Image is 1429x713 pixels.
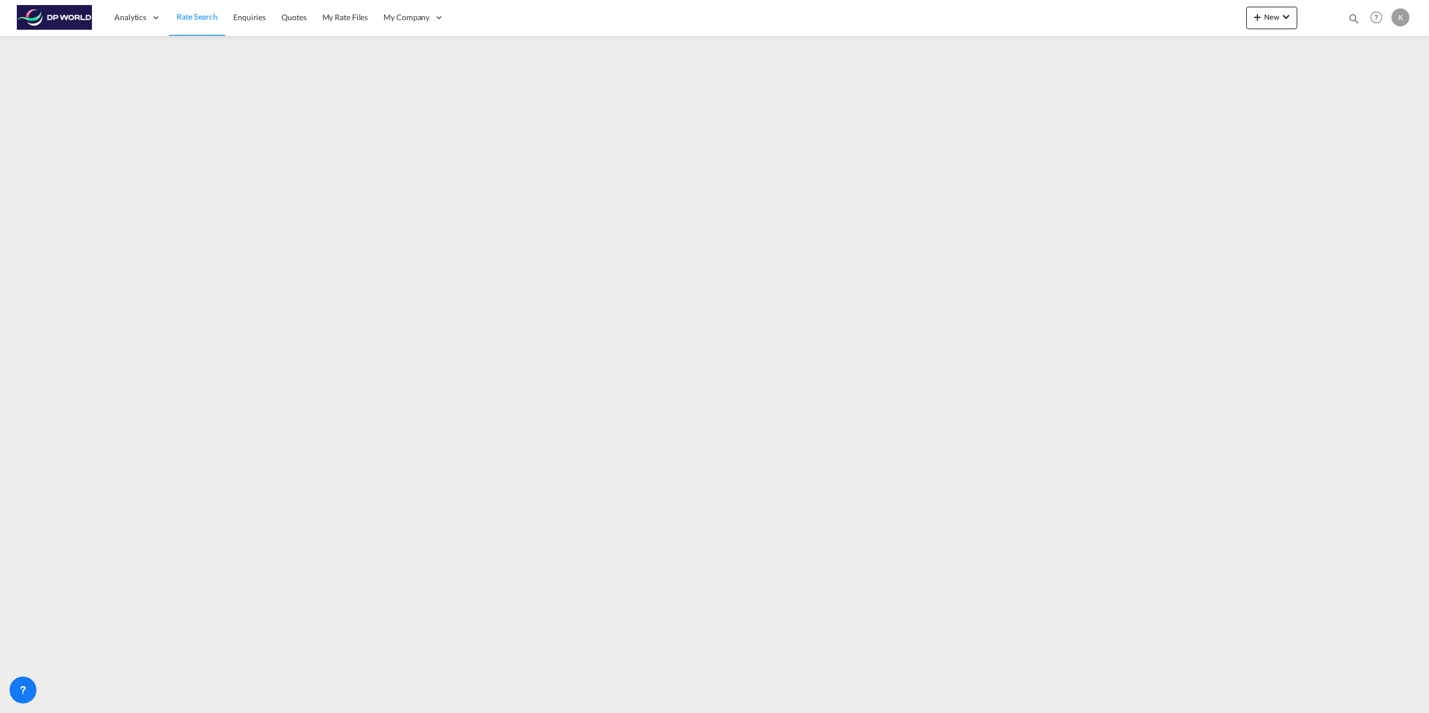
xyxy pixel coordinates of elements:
[383,12,429,23] span: My Company
[1391,8,1409,26] div: K
[1279,10,1293,24] md-icon: icon-chevron-down
[114,12,146,23] span: Analytics
[1367,8,1386,27] span: Help
[1367,8,1391,28] div: Help
[1246,7,1297,29] button: icon-plus 400-fgNewicon-chevron-down
[1348,12,1360,29] div: icon-magnify
[17,5,93,30] img: c08ca190194411f088ed0f3ba295208c.png
[281,12,306,22] span: Quotes
[1251,10,1264,24] md-icon: icon-plus 400-fg
[322,12,368,22] span: My Rate Files
[233,12,266,22] span: Enquiries
[1251,12,1293,21] span: New
[1348,12,1360,25] md-icon: icon-magnify
[177,12,218,21] span: Rate Search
